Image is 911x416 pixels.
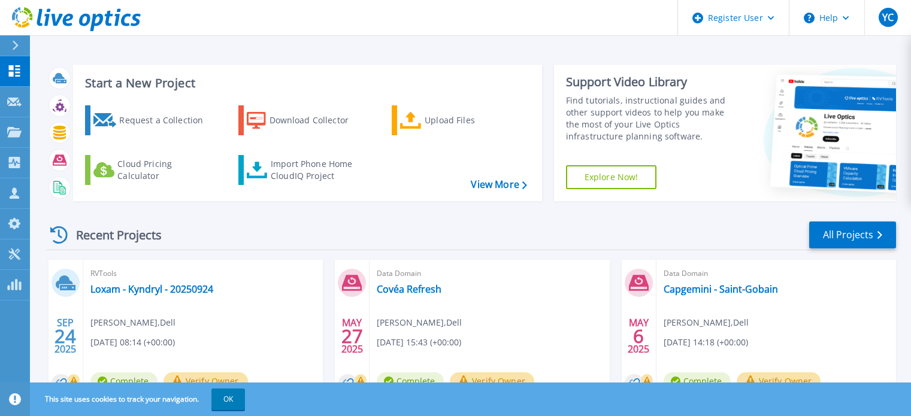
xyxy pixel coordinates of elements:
span: [DATE] 08:14 (+00:00) [90,336,175,349]
span: 6 [633,331,644,341]
div: Upload Files [425,108,520,132]
span: Complete [377,372,444,390]
span: Complete [664,372,731,390]
div: Recent Projects [46,220,178,250]
a: View More [471,179,526,190]
a: Loxam - Kyndryl - 20250924 [90,283,213,295]
span: YC [882,13,894,22]
a: Covéa Refresh [377,283,441,295]
a: Download Collector [238,105,372,135]
span: 27 [341,331,363,341]
span: [DATE] 15:43 (+00:00) [377,336,461,349]
button: Verify Owner [737,372,821,390]
span: RVTools [90,267,316,280]
div: MAY 2025 [341,314,364,358]
div: Support Video Library [566,74,738,90]
div: Request a Collection [119,108,215,132]
div: Download Collector [270,108,365,132]
h3: Start a New Project [85,77,526,90]
span: [PERSON_NAME] , Dell [377,316,462,329]
div: SEP 2025 [54,314,77,358]
div: Cloud Pricing Calculator [117,158,213,182]
a: Explore Now! [566,165,657,189]
a: Cloud Pricing Calculator [85,155,219,185]
span: 24 [55,331,76,341]
a: All Projects [809,221,896,248]
span: Complete [90,372,158,390]
button: Verify Owner [164,372,248,390]
a: Request a Collection [85,105,219,135]
span: [PERSON_NAME] , Dell [90,316,175,329]
span: Data Domain [664,267,889,280]
span: Data Domain [377,267,602,280]
a: Capgemini - Saint-Gobain [664,283,778,295]
span: [PERSON_NAME] , Dell [664,316,749,329]
div: MAY 2025 [627,314,650,358]
div: Find tutorials, instructional guides and other support videos to help you make the most of your L... [566,95,738,142]
button: OK [211,388,245,410]
a: Upload Files [392,105,525,135]
div: Import Phone Home CloudIQ Project [271,158,364,182]
span: This site uses cookies to track your navigation. [33,388,245,410]
span: [DATE] 14:18 (+00:00) [664,336,748,349]
button: Verify Owner [450,372,534,390]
